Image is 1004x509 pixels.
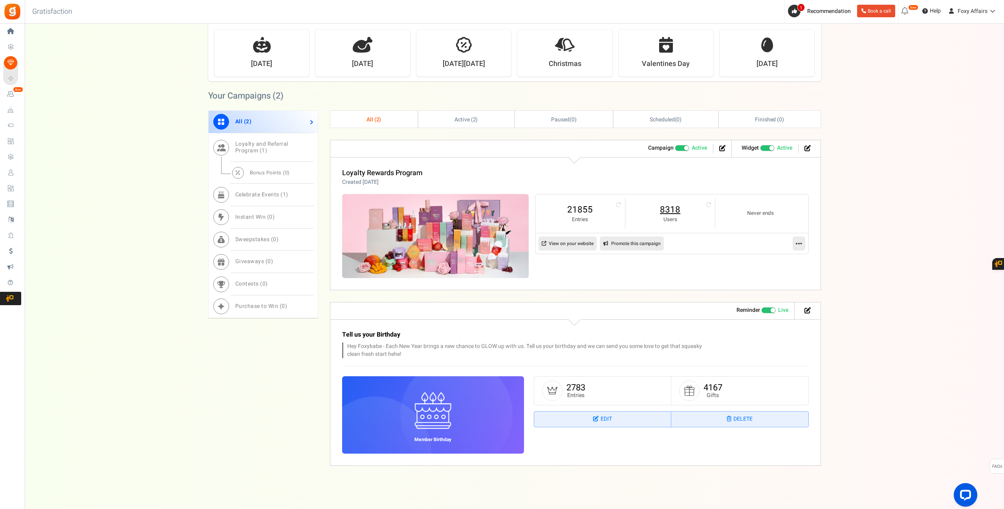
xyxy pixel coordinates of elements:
[648,144,674,152] strong: Campaign
[250,169,290,176] span: Bonus Points ( )
[676,115,680,124] span: 0
[3,88,21,101] a: New
[235,140,288,155] span: Loyalty and Referral Program ( )
[543,203,617,216] a: 21855
[778,306,788,314] span: Live
[276,90,280,102] span: 2
[992,459,1002,474] span: FAQs
[650,115,682,124] span: ( )
[788,5,854,17] a: 1 Recommendation
[551,115,577,124] span: ( )
[549,59,581,69] strong: Christmas
[262,280,266,288] span: 0
[551,115,570,124] span: Paused
[235,190,288,199] span: Celebrate Events ( )
[366,115,381,124] span: All ( )
[376,115,379,124] span: 2
[566,392,585,398] small: Entries
[543,216,617,223] small: Entries
[692,144,707,152] span: Active
[4,3,21,20] img: Gratisfaction
[13,87,23,92] em: New
[671,412,808,427] a: Delete
[267,257,271,265] span: 0
[409,437,457,442] h6: Member Birthday
[269,213,273,221] span: 0
[777,144,792,152] span: Active
[342,342,715,358] p: Hey Foxybabe - Each New Year brings a new chance to GLOW up with us. Tell us your birthday and we...
[235,213,275,221] span: Instant Win ( )
[342,168,423,178] a: Loyalty Rewards Program
[958,7,988,15] span: Foxy Affairs
[251,59,272,69] strong: [DATE]
[235,302,288,310] span: Purchase to Win ( )
[919,5,944,17] a: Help
[807,7,851,15] span: Recommendation
[539,236,597,251] a: View on your website
[282,302,285,310] span: 0
[235,235,279,244] span: Sweepstakes ( )
[704,381,722,394] a: 4167
[285,169,288,176] span: 0
[566,381,585,394] a: 2783
[235,257,273,265] span: Giveaways ( )
[246,117,249,126] span: 2
[454,115,478,124] span: Active ( )
[704,392,722,398] small: Gifts
[857,5,895,17] a: Book a call
[534,412,671,427] a: Edit
[342,331,715,339] h3: Tell us your Birthday
[723,210,797,217] small: Never ends
[650,115,675,124] span: Scheduled
[797,4,805,11] span: 1
[908,5,918,10] em: New
[736,144,799,153] li: Widget activated
[779,115,782,124] span: 0
[235,117,252,126] span: All ( )
[273,235,277,244] span: 0
[737,306,760,314] strong: Reminder
[208,92,284,100] h2: Your Campaigns ( )
[755,115,784,124] span: Finished ( )
[283,190,286,199] span: 1
[572,115,575,124] span: 0
[600,236,664,251] a: Promote this campaign
[642,59,690,69] strong: Valentines Day
[262,146,265,155] span: 1
[352,59,373,69] strong: [DATE]
[24,4,81,20] h3: Gratisfaction
[633,216,707,223] small: Users
[473,115,476,124] span: 2
[928,7,941,15] span: Help
[757,59,778,69] strong: [DATE]
[443,59,485,69] strong: [DATE][DATE]
[633,203,707,216] a: 8318
[342,178,423,186] p: Created [DATE]
[235,280,268,288] span: Contests ( )
[742,144,759,152] strong: Widget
